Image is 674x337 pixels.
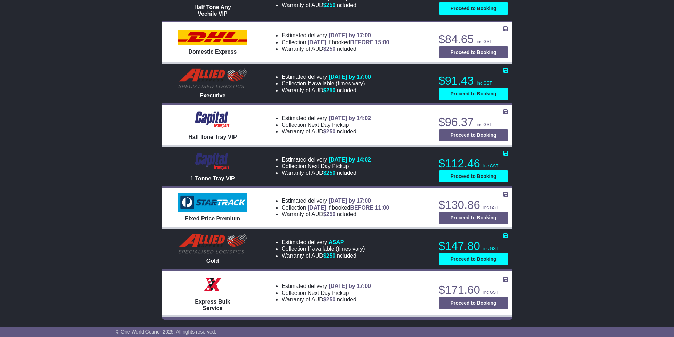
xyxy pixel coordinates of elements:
[323,297,336,303] span: $
[185,215,240,221] span: Fixed Price Premium
[308,39,389,45] span: if booked
[439,88,508,100] button: Proceed to Booking
[308,163,349,169] span: Next Day Pickup
[323,253,336,259] span: $
[323,46,336,52] span: $
[439,212,508,224] button: Proceed to Booking
[282,290,371,296] li: Collection
[326,2,336,8] span: 250
[282,2,371,8] li: Warranty of AUD included.
[439,115,508,129] p: $96.37
[202,274,223,295] img: Border Express: Express Bulk Service
[326,170,336,176] span: 250
[282,245,365,252] li: Collection
[282,32,389,39] li: Estimated delivery
[194,4,231,17] span: Half Tone Any Vechile VIP
[195,299,230,311] span: Express Bulk Service
[178,68,247,89] img: Allied Express Local Courier: Executive
[178,193,247,212] img: StarTrack: Fixed Price Premium
[308,290,349,296] span: Next Day Pickup
[200,93,226,99] span: Executive
[328,74,371,80] span: [DATE] by 17:00
[477,39,492,44] span: inc GST
[328,157,371,163] span: [DATE] by 14:02
[350,205,373,211] span: BEFORE
[192,151,233,172] img: CapitalTransport: 1 Tonne Tray VIP
[439,2,508,15] button: Proceed to Booking
[323,128,336,134] span: $
[206,258,219,264] span: Gold
[328,115,371,121] span: [DATE] by 14:02
[323,170,336,176] span: $
[282,39,389,46] li: Collection
[439,253,508,265] button: Proceed to Booking
[308,80,365,86] span: If available (times vary)
[328,283,371,289] span: [DATE] by 17:00
[282,46,389,52] li: Warranty of AUD included.
[483,164,498,168] span: inc GST
[326,253,336,259] span: 250
[439,157,508,171] p: $112.46
[328,32,371,38] span: [DATE] by 17:00
[323,87,336,93] span: $
[308,39,326,45] span: [DATE]
[375,205,389,211] span: 11:00
[326,128,336,134] span: 250
[190,175,235,181] span: 1 Tonne Tray VIP
[326,211,336,217] span: 250
[308,246,365,252] span: If available (times vary)
[483,290,498,295] span: inc GST
[350,39,373,45] span: BEFORE
[282,296,371,303] li: Warranty of AUD included.
[282,122,371,128] li: Collection
[326,297,336,303] span: 250
[188,134,237,140] span: Half Tone Tray VIP
[282,128,371,135] li: Warranty of AUD included.
[282,252,365,259] li: Warranty of AUD included.
[282,211,389,218] li: Warranty of AUD included.
[375,39,389,45] span: 15:00
[282,197,389,204] li: Estimated delivery
[439,74,508,88] p: $91.43
[439,283,508,297] p: $171.60
[323,211,336,217] span: $
[439,32,508,46] p: $84.65
[477,122,492,127] span: inc GST
[328,198,371,204] span: [DATE] by 17:00
[282,170,371,176] li: Warranty of AUD included.
[178,233,247,254] img: Allied Express Local Courier: Gold
[282,87,371,94] li: Warranty of AUD included.
[116,329,216,335] span: © One World Courier 2025. All rights reserved.
[477,81,492,86] span: inc GST
[189,49,237,55] span: Domestic Express
[308,122,349,128] span: Next Day Pickup
[439,198,508,212] p: $130.86
[282,80,371,87] li: Collection
[282,239,365,245] li: Estimated delivery
[282,163,371,170] li: Collection
[282,156,371,163] li: Estimated delivery
[483,246,498,251] span: inc GST
[178,30,247,45] img: DHL: Domestic Express
[282,283,371,289] li: Estimated delivery
[282,73,371,80] li: Estimated delivery
[192,109,233,130] img: CapitalTransport: Half Tone Tray VIP
[326,87,336,93] span: 250
[308,205,326,211] span: [DATE]
[439,129,508,141] button: Proceed to Booking
[308,205,389,211] span: if booked
[326,46,336,52] span: 250
[439,170,508,182] button: Proceed to Booking
[282,204,389,211] li: Collection
[439,239,508,253] p: $147.80
[439,297,508,309] button: Proceed to Booking
[323,2,336,8] span: $
[483,205,498,210] span: inc GST
[282,115,371,122] li: Estimated delivery
[328,239,344,245] span: ASAP
[439,46,508,58] button: Proceed to Booking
